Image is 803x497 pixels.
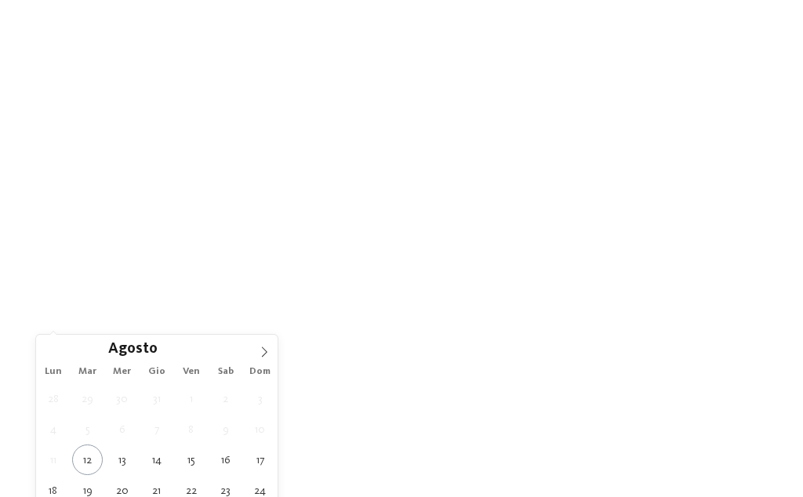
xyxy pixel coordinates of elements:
span: [PERSON_NAME] ora senza impegno! [247,236,557,258]
span: Lun [36,367,71,377]
span: Agosto 3, 2025 [245,383,275,414]
span: Mer [105,367,140,377]
span: Ven [174,367,209,377]
span: Family Experiences [525,316,598,327]
span: Ai vostri hotel preferiti [332,260,471,274]
p: I si differenziano l’uno dall’altro ma tutti garantiscono gli stessi . Trovate l’hotel per famigl... [31,154,772,190]
a: criteri di qualità [442,157,521,169]
span: 27 [760,364,772,379]
span: Arrivo [56,316,129,327]
span: Agosto 8, 2025 [176,414,206,444]
span: Agosto 4, 2025 [38,414,68,444]
span: Familienhotels Südtirol – dalle famiglie per le famiglie [104,93,699,123]
span: Agosto 10, 2025 [245,414,275,444]
span: Agosto 7, 2025 [141,414,172,444]
span: Agosto 9, 2025 [210,414,241,444]
a: Familienhotels [46,157,121,169]
span: 27 [743,364,755,379]
span: I miei desideri [408,316,481,327]
span: Agosto 1, 2025 [176,383,206,414]
span: Agosto 6, 2025 [107,414,137,444]
span: Luglio 31, 2025 [141,383,172,414]
span: Gio [140,367,174,377]
span: Luglio 30, 2025 [107,383,137,414]
span: Agosto 16, 2025 [210,444,241,475]
span: Menu [763,29,788,42]
a: [GEOGRAPHIC_DATA] [445,175,563,187]
span: Gli esperti delle vacanze nella natura dai momenti indimenticabili [158,124,645,141]
span: Agosto 11, 2025 [38,444,68,475]
input: Year [158,340,209,357]
span: filtra [696,316,726,327]
span: / [755,364,760,379]
span: Sab [209,367,243,377]
span: Agosto 17, 2025 [245,444,275,475]
span: Agosto 13, 2025 [107,444,137,475]
span: Agosto 15, 2025 [176,444,206,475]
span: Agosto [108,343,158,357]
span: Regione [290,316,364,327]
span: Luglio 28, 2025 [38,383,68,414]
span: Partenza [173,316,247,327]
span: Agosto 5, 2025 [72,414,103,444]
span: Dom [243,367,278,377]
span: Agosto 12, 2025 [72,444,103,475]
span: Mar [71,367,105,377]
img: Familienhotels Südtirol [725,16,803,55]
span: Agosto 2, 2025 [210,383,241,414]
span: Agosto 14, 2025 [141,444,172,475]
span: Luglio 29, 2025 [72,383,103,414]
